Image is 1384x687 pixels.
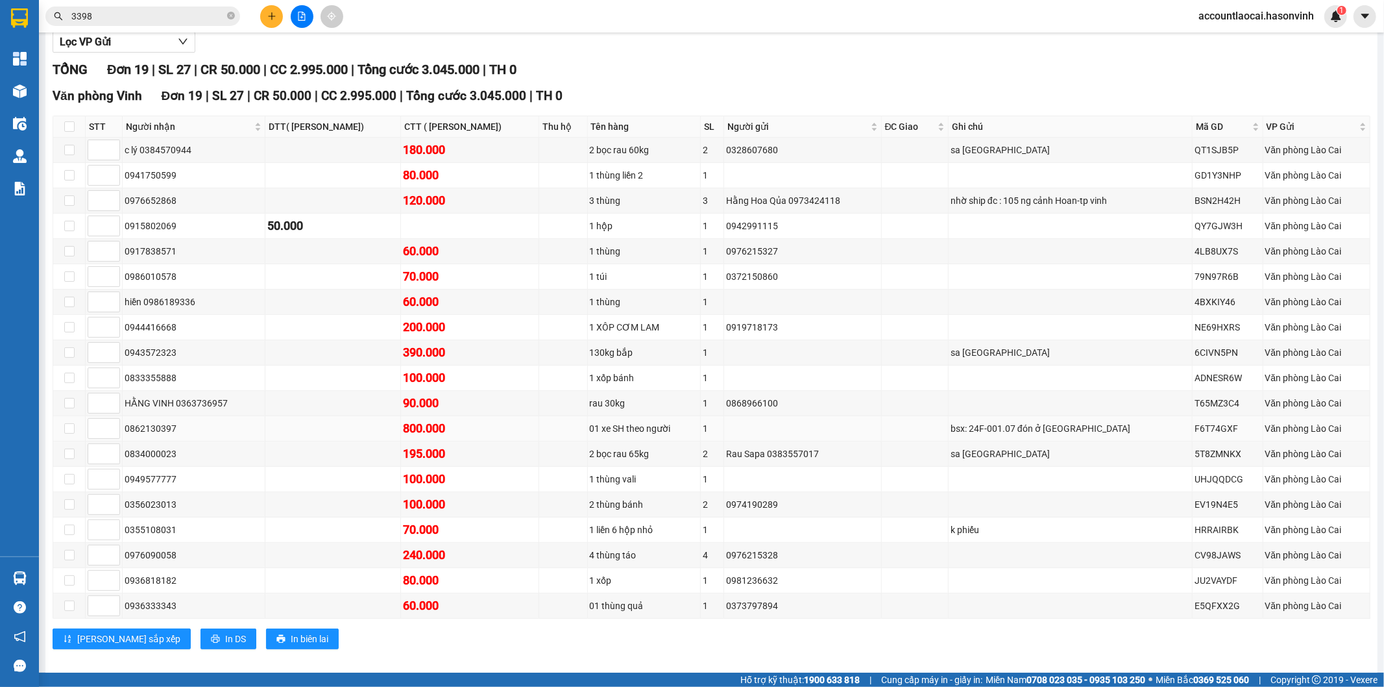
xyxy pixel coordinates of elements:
[1263,391,1370,416] td: Văn phòng Lào Cai
[126,119,252,134] span: Người nhận
[1265,573,1368,588] div: Văn phòng Lào Cai
[1195,168,1261,182] div: GD1Y3NHP
[703,194,722,208] div: 3
[703,244,722,258] div: 1
[1354,5,1376,28] button: caret-down
[1263,518,1370,543] td: Văn phòng Lào Cai
[590,447,699,461] div: 2 bọc rau 65kg
[1148,677,1152,682] span: ⚪️
[107,62,149,77] span: Đơn 19
[1195,269,1261,284] div: 79N97R6B
[1156,673,1249,687] span: Miền Bắc
[590,194,699,208] div: 3 thùng
[125,143,263,157] div: c lý 0384570944
[1263,340,1370,366] td: Văn phòng Lào Cai
[13,571,27,585] img: warehouse-icon
[125,421,263,436] div: 0862130397
[266,629,339,649] button: printerIn biên lai
[1195,320,1261,334] div: NE69HXRS
[590,244,699,258] div: 1 thùng
[1263,163,1370,188] td: Văn phòng Lào Cai
[590,295,699,309] div: 1 thùng
[403,571,537,590] div: 80.000
[1265,371,1368,385] div: Văn phòng Lào Cai
[1195,194,1261,208] div: BSN2H42H
[1193,138,1263,163] td: QT1SJB5P
[1267,119,1357,134] span: VP Gửi
[726,244,879,258] div: 0976215327
[1195,523,1261,537] div: HRRAIRBK
[1265,548,1368,562] div: Văn phòng Lào Cai
[125,523,263,537] div: 0355108031
[1263,264,1370,290] td: Văn phòng Lào Cai
[13,149,27,163] img: warehouse-icon
[403,445,537,463] div: 195.000
[1263,138,1370,163] td: Văn phòng Lào Cai
[703,523,722,537] div: 1
[158,62,191,77] span: SL 27
[403,293,537,311] div: 60.000
[590,168,699,182] div: 1 thùng liền 2
[14,660,26,672] span: message
[403,597,537,615] div: 60.000
[1193,239,1263,264] td: 4LB8UX7S
[951,421,1190,436] div: bsx: 24F-001.07 đón ở [GEOGRAPHIC_DATA]
[162,88,203,103] span: Đơn 19
[1265,143,1368,157] div: Văn phòng Lào Cai
[726,194,879,208] div: Hằng Hoa Qủa 0973424118
[60,34,111,50] span: Lọc VP Gửi
[53,32,195,53] button: Lọc VP Gửi
[726,269,879,284] div: 0372150860
[1265,168,1368,182] div: Văn phòng Lào Cai
[400,88,403,103] span: |
[1263,568,1370,593] td: Văn phòng Lào Cai
[71,9,225,23] input: Tìm tên, số ĐT hoặc mã đơn
[212,88,244,103] span: SL 27
[125,219,263,233] div: 0915802069
[1026,675,1145,685] strong: 0708 023 035 - 0935 103 250
[1265,219,1368,233] div: Văn phòng Lào Cai
[11,8,28,28] img: logo-vxr
[1195,295,1261,309] div: 4BXKIY46
[1193,315,1263,340] td: NE69HXRS
[125,269,263,284] div: 0986010578
[1263,593,1370,619] td: Văn phòng Lào Cai
[1263,239,1370,264] td: Văn phòng Lào Cai
[54,12,63,21] span: search
[247,88,250,103] span: |
[1195,219,1261,233] div: QY7GJW3H
[227,12,235,19] span: close-circle
[1195,244,1261,258] div: 4LB8UX7S
[13,182,27,195] img: solution-icon
[152,62,155,77] span: |
[740,673,860,687] span: Hỗ trợ kỹ thuật:
[590,573,699,588] div: 1 xốp
[1263,467,1370,492] td: Văn phòng Lào Cai
[1259,673,1261,687] span: |
[726,143,879,157] div: 0328607680
[125,396,263,410] div: HẰNG VINH 0363736957
[1193,518,1263,543] td: HRRAIRBK
[1193,340,1263,366] td: 6CIVN5PN
[1195,421,1261,436] div: F6T74GXF
[1265,497,1368,512] div: Văn phòng Lào Cai
[403,495,537,514] div: 100.000
[211,634,220,645] span: printer
[1359,10,1371,22] span: caret-down
[1330,10,1342,22] img: icon-new-feature
[590,523,699,537] div: 1 liền 6 hộp nhỏ
[1312,675,1321,684] span: copyright
[77,632,180,646] span: [PERSON_NAME] sắp xếp
[1263,416,1370,442] td: Văn phòng Lào Cai
[483,62,486,77] span: |
[1188,8,1324,24] span: accountlaocai.hasonvinh
[125,548,263,562] div: 0976090058
[703,295,722,309] div: 1
[949,116,1193,138] th: Ghi chú
[1265,295,1368,309] div: Văn phòng Lào Cai
[1265,244,1368,258] div: Văn phòng Lào Cai
[351,62,354,77] span: |
[276,634,285,645] span: printer
[1265,269,1368,284] div: Văn phòng Lào Cai
[13,52,27,66] img: dashboard-icon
